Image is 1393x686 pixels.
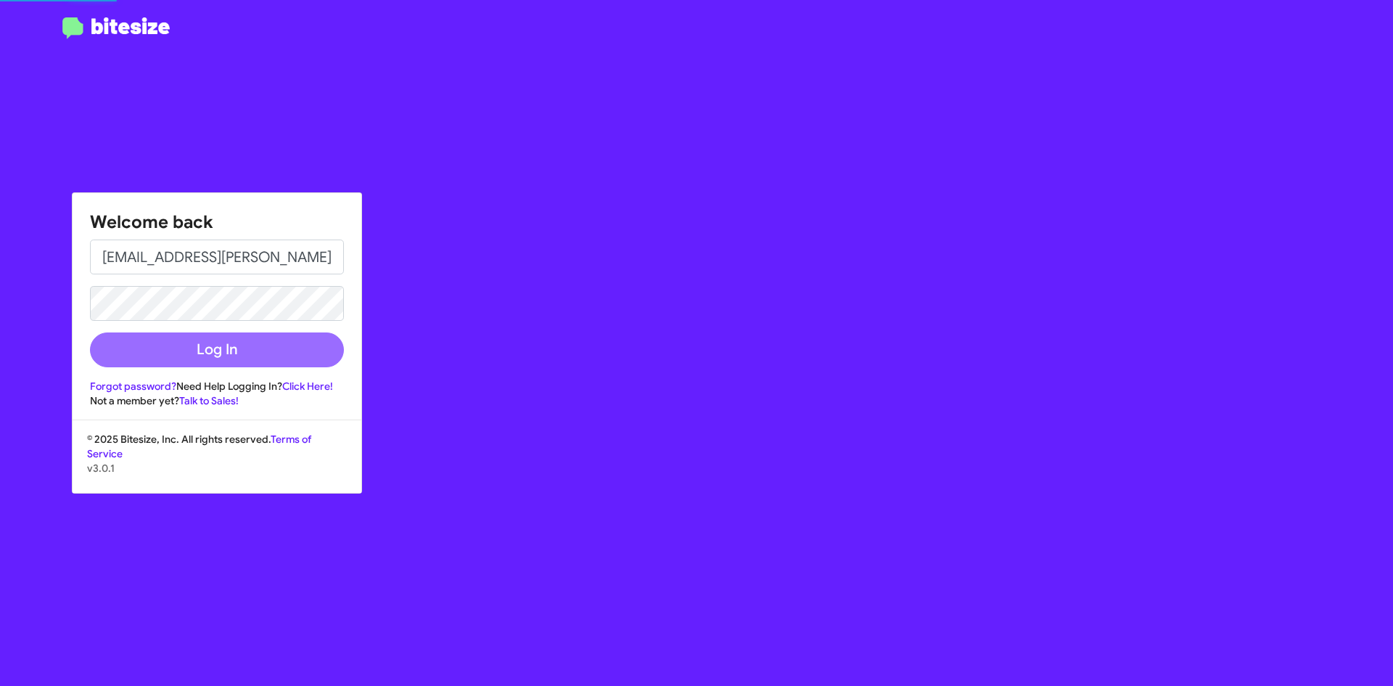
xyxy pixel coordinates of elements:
div: © 2025 Bitesize, Inc. All rights reserved. [73,432,361,493]
button: Log In [90,332,344,367]
div: Need Help Logging In? [90,379,344,393]
div: Not a member yet? [90,393,344,408]
a: Talk to Sales! [179,394,239,407]
input: Email address [90,240,344,274]
a: Forgot password? [90,380,176,393]
h1: Welcome back [90,211,344,234]
p: v3.0.1 [87,461,347,475]
a: Click Here! [282,380,333,393]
